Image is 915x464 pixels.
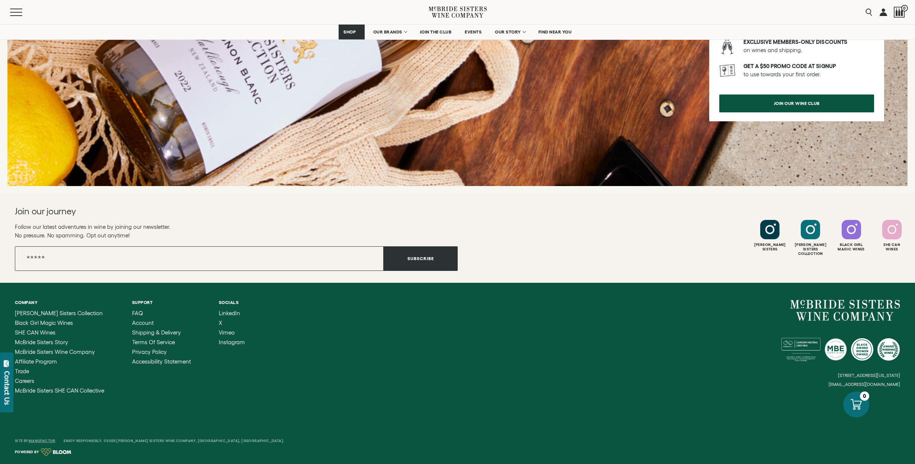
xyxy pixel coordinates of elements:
[132,349,191,355] a: Privacy Policy
[15,388,104,394] a: McBride Sisters SHE CAN Collective
[15,378,104,384] a: Careers
[368,25,411,39] a: OUR BRANDS
[15,320,73,326] span: Black Girl Magic Wines
[10,9,37,16] button: Mobile Menu Trigger
[132,339,175,345] span: Terms of Service
[791,220,830,256] a: Follow McBride Sisters Collection on Instagram [PERSON_NAME] SistersCollection
[791,243,830,256] div: [PERSON_NAME] Sisters Collection
[873,243,911,252] div: She Can Wines
[15,205,413,217] h2: Join our journey
[790,300,900,321] a: McBride Sisters Wine Company
[15,378,34,384] span: Careers
[15,310,103,316] span: [PERSON_NAME] Sisters Collection
[132,349,167,355] span: Privacy Policy
[465,29,482,35] span: EVENTS
[132,329,181,336] span: Shipping & Delivery
[219,310,245,316] a: LinkedIn
[751,220,789,252] a: Follow McBride Sisters on Instagram [PERSON_NAME]Sisters
[343,29,356,35] span: SHOP
[132,320,154,326] span: Account
[15,223,458,240] p: Follow our latest adventures in wine by joining our newsletter. No pressure. No spamming. Opt out...
[743,39,847,45] strong: Exclusive members-only discounts
[534,25,577,39] a: FIND NEAR YOU
[64,439,284,443] span: Enjoy Responsibly. ©2025 [PERSON_NAME] Sisters Wine Company, [GEOGRAPHIC_DATA], [GEOGRAPHIC_DATA].
[219,329,235,336] span: Vimeo
[838,373,900,378] small: [STREET_ADDRESS][US_STATE]
[743,62,874,79] p: to use towards your first order.
[538,29,572,35] span: FIND NEAR YOU
[490,25,530,39] a: OUR STORY
[761,96,833,111] span: join our wine club
[15,450,39,454] span: Powered by
[829,382,900,387] small: [EMAIL_ADDRESS][DOMAIN_NAME]
[15,368,104,374] a: Trade
[15,387,104,394] span: McBride Sisters SHE CAN Collective
[15,329,55,336] span: SHE CAN Wines
[15,439,56,443] span: Site By
[743,63,836,69] strong: Get a $50 promo code at signup
[15,310,104,316] a: McBride Sisters Collection
[132,310,143,316] span: FAQ
[373,29,402,35] span: OUR BRANDS
[219,310,240,316] span: LinkedIn
[132,359,191,365] a: Accessibility Statement
[15,339,68,345] span: McBride Sisters Story
[415,25,457,39] a: JOIN THE CLUB
[832,220,871,252] a: Follow Black Girl Magic Wines on Instagram Black GirlMagic Wines
[132,310,191,316] a: FAQ
[219,339,245,345] a: Instagram
[132,330,191,336] a: Shipping & Delivery
[132,339,191,345] a: Terms of Service
[132,320,191,326] a: Account
[339,25,365,39] a: SHOP
[15,339,104,345] a: McBride Sisters Story
[719,95,874,112] a: join our wine club
[873,220,911,252] a: Follow SHE CAN Wines on Instagram She CanWines
[495,29,521,35] span: OUR STORY
[219,330,245,336] a: Vimeo
[219,320,222,326] span: X
[15,358,57,365] span: Affiliate Program
[901,5,908,12] span: 0
[132,358,191,365] span: Accessibility Statement
[832,243,871,252] div: Black Girl Magic Wines
[420,29,452,35] span: JOIN THE CLUB
[860,391,869,401] div: 0
[460,25,486,39] a: EVENTS
[384,246,458,271] button: Subscribe
[15,349,104,355] a: McBride Sisters Wine Company
[15,246,384,271] input: Email
[29,439,55,443] a: Manufactur
[15,359,104,365] a: Affiliate Program
[743,38,874,54] p: on wines and shipping.
[3,371,11,405] div: Contact Us
[751,243,789,252] div: [PERSON_NAME] Sisters
[15,320,104,326] a: Black Girl Magic Wines
[15,368,29,374] span: Trade
[219,320,245,326] a: X
[15,349,95,355] span: McBride Sisters Wine Company
[15,330,104,336] a: SHE CAN Wines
